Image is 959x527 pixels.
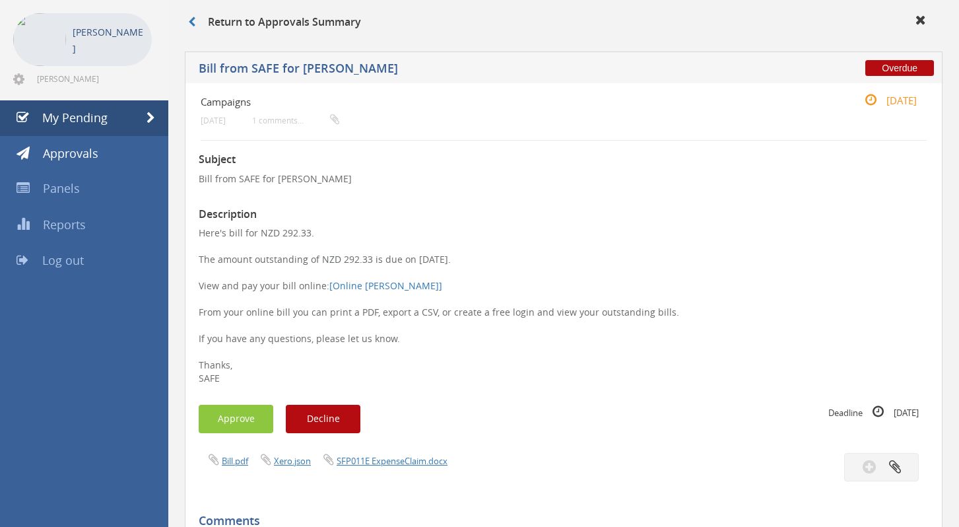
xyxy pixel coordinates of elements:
button: Decline [286,405,360,433]
h3: Description [199,209,929,221]
h4: Campaigns [201,96,806,108]
p: Here's bill for NZD 292.33. The amount outstanding of NZD 292.33 is due on [DATE]. View and pay y... [199,227,929,385]
span: [PERSON_NAME][EMAIL_ADDRESS][DOMAIN_NAME] [37,73,149,84]
span: My Pending [42,110,108,125]
small: [DATE] [851,93,917,108]
button: Approve [199,405,273,433]
small: [DATE] [201,116,226,125]
span: Log out [42,252,84,268]
p: Bill from SAFE for [PERSON_NAME] [199,172,929,186]
a: SFP011E ExpenseClaim.docx [337,455,447,467]
a: Xero.json [274,455,311,467]
small: 1 comments... [252,116,339,125]
a: Bill.pdf [222,455,248,467]
p: [PERSON_NAME] [73,24,145,57]
h3: Subject [199,154,929,166]
h5: Bill from SAFE for [PERSON_NAME] [199,62,712,79]
span: Reports [43,217,86,232]
h3: Return to Approvals Summary [188,17,361,28]
span: Panels [43,180,80,196]
a: [Online [PERSON_NAME]] [329,279,442,292]
span: Approvals [43,145,98,161]
span: Overdue [865,60,934,76]
small: Deadline [DATE] [828,405,919,419]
